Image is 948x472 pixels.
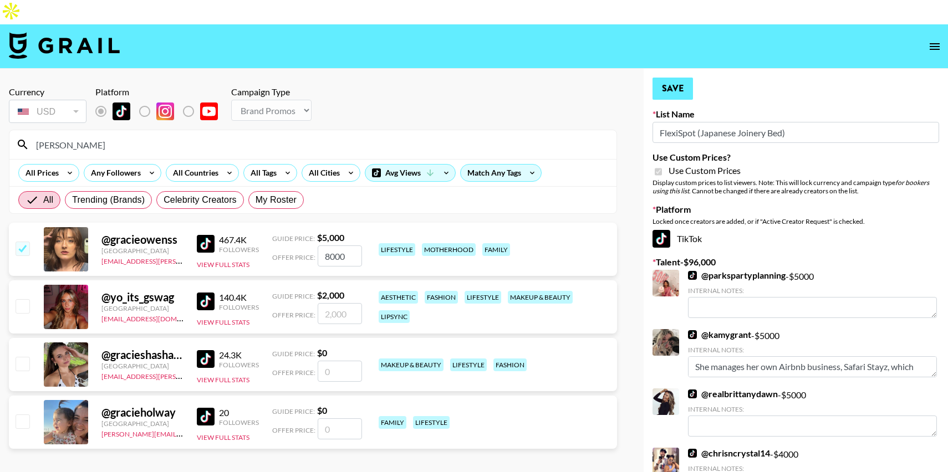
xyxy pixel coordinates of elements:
div: - $ 5000 [688,329,937,377]
div: family [482,243,510,256]
input: 0 [318,361,362,382]
img: TikTok [197,408,215,425]
span: Guide Price: [272,350,315,358]
div: [GEOGRAPHIC_DATA] [101,247,184,255]
img: YouTube [200,102,218,120]
input: 0 [318,418,362,439]
div: @ gracieshashack [101,348,184,362]
span: Guide Price: [272,407,315,415]
strong: $ 0 [317,347,327,358]
button: Save [653,78,693,100]
div: - $ 5000 [688,270,937,318]
span: Use Custom Prices [669,165,741,176]
img: TikTok [688,449,697,458]
button: open drawer [924,35,946,58]
div: 24.3K [219,350,259,361]
div: All Prices [19,165,61,181]
a: @realbrittanydawn [688,388,778,399]
span: All [43,193,53,207]
button: View Full Stats [197,260,249,269]
button: View Full Stats [197,318,249,326]
a: [EMAIL_ADDRESS][PERSON_NAME][DOMAIN_NAME] [101,255,266,265]
div: Internal Notes: [688,346,937,354]
div: Match Any Tags [461,165,541,181]
img: TikTok [688,330,697,339]
div: Currency is locked to USD [9,98,86,125]
div: lifestyle [413,416,450,429]
a: @chrisncrystal14 [688,448,770,459]
div: Avg Views [365,165,455,181]
div: @ yo_its_gswag [101,290,184,304]
em: for bookers using this list [653,178,929,195]
span: Guide Price: [272,292,315,300]
img: Grail Talent [9,32,120,59]
div: TikTok [653,230,939,248]
label: Talent - $ 96,000 [653,256,939,268]
div: @ gracieowenss [101,233,184,247]
div: family [379,416,406,429]
strong: $ 0 [317,405,327,415]
img: TikTok [197,350,215,368]
div: Any Followers [84,165,143,181]
div: All Tags [244,165,279,181]
strong: $ 5,000 [317,232,344,243]
img: TikTok [688,389,697,398]
div: Platform [95,86,227,98]
input: Search by User Name [29,136,610,153]
img: TikTok [197,235,215,253]
a: @parkspartyplanning [688,270,786,281]
a: [PERSON_NAME][EMAIL_ADDRESS][DOMAIN_NAME] [101,428,266,438]
a: [EMAIL_ADDRESS][PERSON_NAME][DOMAIN_NAME] [101,370,266,381]
img: TikTok [197,293,215,310]
div: lifestyle [379,243,415,256]
div: 467.4K [219,234,259,245]
div: lipsync [379,310,410,323]
span: Celebrity Creators [164,193,237,207]
textarea: She manages her own Airbnb business, Safari Stayz, which she’s currently redecorating to create a... [688,356,937,377]
span: Offer Price: [272,253,315,261]
label: Use Custom Prices? [653,152,939,163]
div: [GEOGRAPHIC_DATA] [101,419,184,428]
img: TikTok [113,102,130,120]
img: TikTok [653,230,670,248]
div: Followers [219,361,259,369]
div: Internal Notes: [688,405,937,413]
img: Instagram [156,102,174,120]
input: 5,000 [318,245,362,266]
button: View Full Stats [197,433,249,442]
div: lifestyle [465,291,501,304]
div: Followers [219,303,259,311]
div: @ gracieholway [101,406,184,419]
label: List Name [653,109,939,120]
label: Platform [653,204,939,215]
span: My Roster [256,193,297,207]
div: All Cities [302,165,342,181]
div: aesthetic [379,291,418,304]
div: List locked to TikTok. [95,100,227,123]
div: Display custom prices to list viewers. Note: This will lock currency and campaign type . Cannot b... [653,178,939,195]
div: All Countries [166,165,221,181]
div: lifestyle [450,358,487,371]
a: [EMAIL_ADDRESS][DOMAIN_NAME] [101,312,213,323]
span: Guide Price: [272,234,315,243]
div: Followers [219,418,259,427]
div: USD [11,102,84,121]
div: Followers [219,245,259,254]
a: @kamygrant [688,329,751,340]
div: [GEOGRAPHIC_DATA] [101,304,184,312]
div: [GEOGRAPHIC_DATA] [101,362,184,370]
span: Offer Price: [272,368,315,377]
input: 2,000 [318,303,362,324]
img: TikTok [688,271,697,280]
div: makeup & beauty [508,291,573,304]
span: Offer Price: [272,311,315,319]
div: motherhood [422,243,476,256]
div: makeup & beauty [379,358,444,371]
div: fashion [425,291,458,304]
div: 20 [219,407,259,418]
div: - $ 5000 [688,388,937,437]
strong: $ 2,000 [317,290,344,300]
span: Offer Price: [272,426,315,434]
div: Campaign Type [231,86,312,98]
span: Trending (Brands) [72,193,145,207]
